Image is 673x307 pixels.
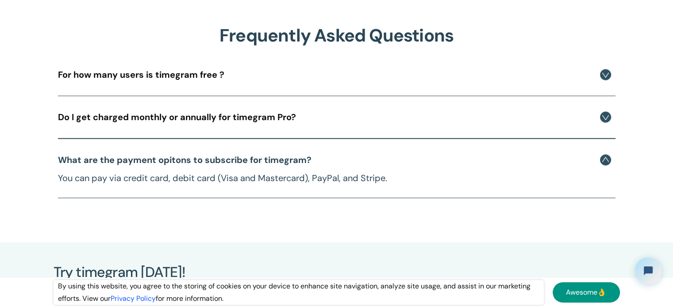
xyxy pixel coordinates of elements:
[111,294,156,303] a: Privacy Policy
[54,265,186,280] h2: Try timegram [DATE]!
[58,172,611,185] p: You can pay via credit card, debit card (Visa and Mastercard), PayPal, and Stripe.
[627,250,669,292] iframe: Tidio Chat
[553,282,620,303] a: Awesome👌
[58,69,224,80] h4: For how many users is timegram free ?
[219,24,454,47] strong: Frequently Asked Questions
[58,112,296,123] h4: Do I get charged monthly or annually for timegram Pro?
[58,154,312,166] strong: What are the payment opitons to subscribe for timegram?
[54,280,544,305] div: By using this website, you agree to the storing of cookies on your device to enhance site navigat...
